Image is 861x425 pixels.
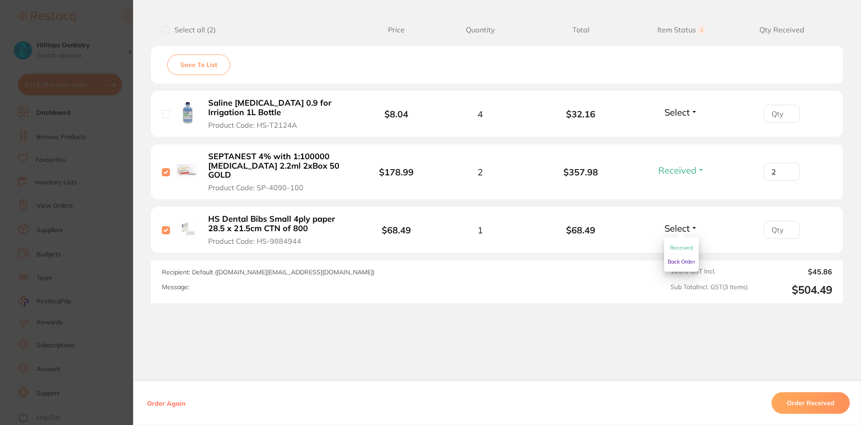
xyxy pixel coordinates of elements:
[670,283,748,296] span: Sub Total Incl. GST ( 3 Items)
[755,283,832,296] output: $504.49
[755,268,832,276] output: $45.86
[177,102,199,124] img: Saline Sodium Chloride 0.9 for Irrigation 1L Bottle
[382,224,411,236] b: $68.49
[531,109,631,119] b: $32.16
[208,98,347,117] b: Saline [MEDICAL_DATA] 0.9 for Irrigation 1L Bottle
[167,54,230,75] button: Save To List
[144,399,188,407] button: Order Again
[384,108,408,120] b: $8.04
[363,26,430,34] span: Price
[670,244,693,251] span: Received
[531,167,631,177] b: $357.98
[208,121,297,129] span: Product Code: HS-T2124A
[665,107,690,118] span: Select
[662,223,700,234] button: Select
[668,255,695,268] button: Back Order
[177,218,199,240] img: HS Dental Bibs Small 4ply paper 28.5 x 21.5cm CTN of 800
[631,26,732,34] span: Item Status
[205,152,350,192] button: SEPTANEST 4% with 1:100000 [MEDICAL_DATA] 2.2ml 2xBox 50 GOLD Product Code: SP-4090-100
[764,163,800,181] input: Qty
[658,165,696,176] span: Received
[670,268,748,276] span: 10.0 % GST Incl.
[764,221,800,239] input: Qty
[665,223,690,234] span: Select
[205,98,350,130] button: Saline [MEDICAL_DATA] 0.9 for Irrigation 1L Bottle Product Code: HS-T2124A
[208,183,303,192] span: Product Code: SP-4090-100
[205,214,350,246] button: HS Dental Bibs Small 4ply paper 28.5 x 21.5cm CTN of 800 Product Code: HS-9884944
[208,237,301,245] span: Product Code: HS-9884944
[670,241,693,255] button: Received
[732,26,832,34] span: Qty Received
[162,283,189,291] label: Message:
[170,26,216,34] span: Select all ( 2 )
[177,160,199,182] img: SEPTANEST 4% with 1:100000 adrenalin 2.2ml 2xBox 50 GOLD
[208,215,347,233] b: HS Dental Bibs Small 4ply paper 28.5 x 21.5cm CTN of 800
[477,167,483,177] span: 2
[477,109,483,119] span: 4
[531,26,631,34] span: Total
[477,225,483,235] span: 1
[668,258,695,265] span: Back Order
[162,268,375,276] span: Recipient: Default ( [DOMAIN_NAME][EMAIL_ADDRESS][DOMAIN_NAME] )
[662,107,700,118] button: Select
[764,105,800,123] input: Qty
[772,392,850,414] button: Order Received
[656,165,707,176] button: Received
[430,26,531,34] span: Quantity
[208,152,347,180] b: SEPTANEST 4% with 1:100000 [MEDICAL_DATA] 2.2ml 2xBox 50 GOLD
[531,225,631,235] b: $68.49
[379,166,414,178] b: $178.99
